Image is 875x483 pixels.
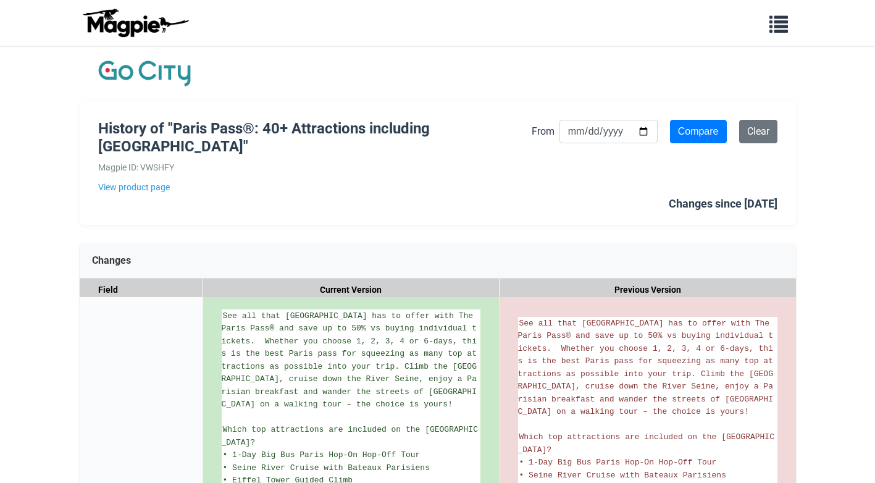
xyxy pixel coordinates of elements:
[500,279,796,301] div: Previous Version
[222,311,478,409] span: See all that [GEOGRAPHIC_DATA] has to offer with The Paris Pass® and save up to 50% vs buying ind...
[518,319,774,417] span: See all that [GEOGRAPHIC_DATA] has to offer with The Paris Pass® and save up to 50% vs buying ind...
[223,463,430,472] span: • Seine River Cruise with Bateaux Parisiens
[519,458,717,467] span: • 1-Day Big Bus Paris Hop-On Hop-Off Tour
[98,180,532,194] a: View product page
[532,124,555,140] label: From
[98,120,532,156] h1: History of "Paris Pass®: 40+ Attractions including [GEOGRAPHIC_DATA]"
[98,161,532,174] div: Magpie ID: VWSHFY
[98,58,191,89] img: Company Logo
[222,425,478,447] span: Which top attractions are included on the [GEOGRAPHIC_DATA]?
[518,432,774,455] span: Which top attractions are included on the [GEOGRAPHIC_DATA]?
[203,279,500,301] div: Current Version
[519,471,726,480] span: • Seine River Cruise with Bateaux Parisiens
[670,120,727,143] input: Compare
[80,279,203,301] div: Field
[80,8,191,38] img: logo-ab69f6fb50320c5b225c76a69d11143b.png
[80,243,796,279] div: Changes
[739,120,777,143] a: Clear
[669,195,777,213] div: Changes since [DATE]
[223,450,421,460] span: • 1-Day Big Bus Paris Hop-On Hop-Off Tour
